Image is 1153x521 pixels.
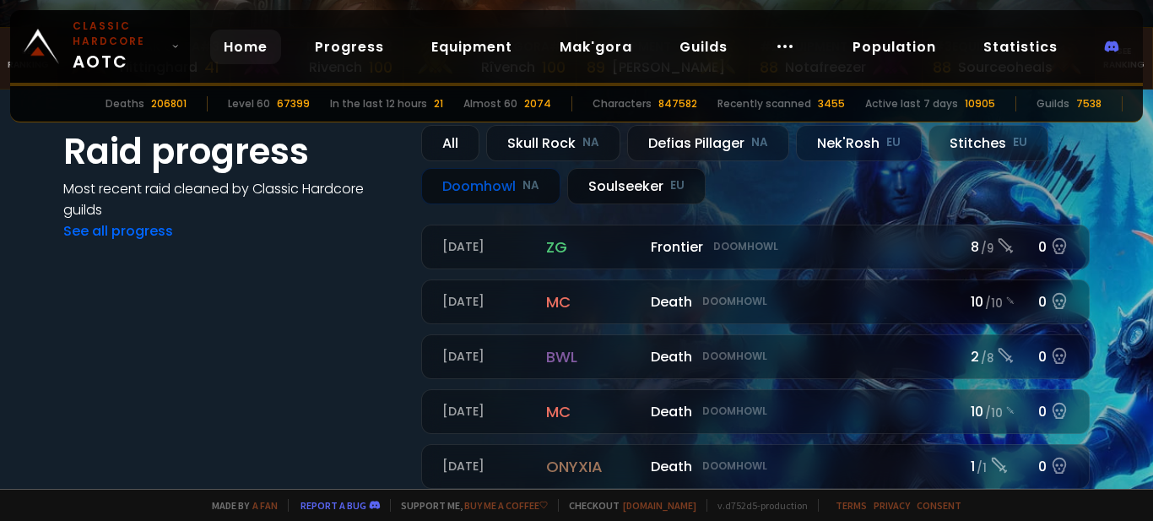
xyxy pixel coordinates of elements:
[796,125,922,161] div: Nek'Rosh
[706,499,808,512] span: v. d752d5 - production
[627,125,789,161] div: Defias Pillager
[546,30,646,64] a: Mak'gora
[421,225,1090,269] a: [DATE]zgFrontierDoomhowl8 /90
[917,499,961,512] a: Consent
[1037,96,1069,111] div: Guilds
[277,96,310,111] div: 67399
[300,499,366,512] a: Report a bug
[524,96,551,111] div: 2074
[1076,96,1102,111] div: 7538
[666,30,741,64] a: Guilds
[717,96,811,111] div: Recently scanned
[10,10,190,83] a: Classic HardcoreAOTC
[202,499,278,512] span: Made by
[670,177,685,194] small: EU
[593,96,652,111] div: Characters
[63,221,173,241] a: See all progress
[928,125,1048,161] div: Stitches
[252,499,278,512] a: a fan
[558,499,696,512] span: Checkout
[522,177,539,194] small: NA
[839,30,950,64] a: Population
[421,168,560,204] div: Doomhowl
[463,96,517,111] div: Almost 60
[301,30,398,64] a: Progress
[421,389,1090,434] a: [DATE]mcDeathDoomhowl10 /100
[836,499,867,512] a: Terms
[421,444,1090,489] a: [DATE]onyxiaDeathDoomhowl1 /10
[865,96,958,111] div: Active last 7 days
[330,96,427,111] div: In the last 12 hours
[73,19,165,49] small: Classic Hardcore
[464,499,548,512] a: Buy me a coffee
[73,19,165,74] span: AOTC
[970,30,1071,64] a: Statistics
[658,96,697,111] div: 847582
[421,279,1090,324] a: [DATE]mcDeathDoomhowl10 /100
[623,499,696,512] a: [DOMAIN_NAME]
[63,125,401,178] h1: Raid progress
[390,499,548,512] span: Support me,
[421,334,1090,379] a: [DATE]bwlDeathDoomhowl2 /80
[818,96,845,111] div: 3455
[418,30,526,64] a: Equipment
[228,96,270,111] div: Level 60
[886,134,901,151] small: EU
[751,134,768,151] small: NA
[63,178,401,220] h4: Most recent raid cleaned by Classic Hardcore guilds
[210,30,281,64] a: Home
[421,125,479,161] div: All
[582,134,599,151] small: NA
[151,96,187,111] div: 206801
[1013,134,1027,151] small: EU
[965,96,995,111] div: 10905
[874,499,910,512] a: Privacy
[486,125,620,161] div: Skull Rock
[106,96,144,111] div: Deaths
[567,168,706,204] div: Soulseeker
[434,96,443,111] div: 21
